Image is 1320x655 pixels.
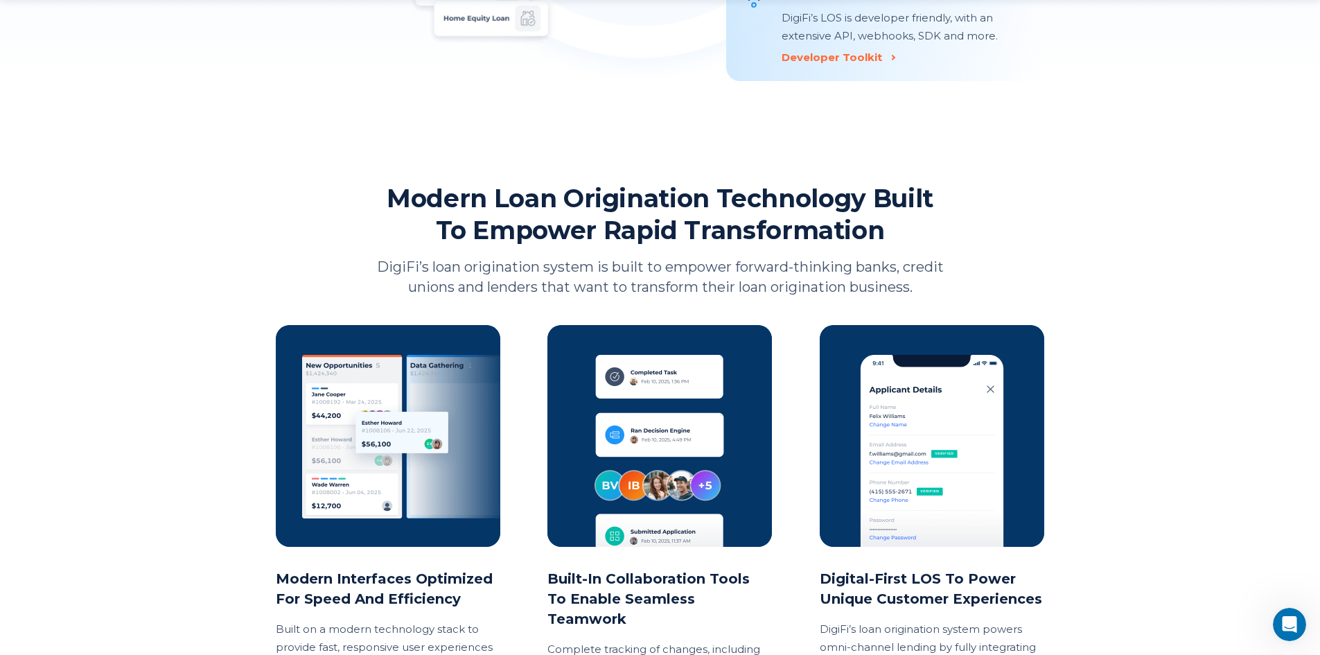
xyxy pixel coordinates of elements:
[547,569,773,629] h2: Built-in collaboration tools to enable seamless teamwork
[1273,608,1306,641] iframe: Intercom live chat
[782,51,1027,64] a: Developer Toolkit
[782,9,1027,45] div: DigiFi’s LOS is developer friendly, with an extensive API, webhooks, SDK and more.
[387,182,933,214] span: Modern Loan Origination Technology Built
[359,257,962,297] p: DigiFi’s loan origination system is built to empower forward-thinking banks, credit unions and le...
[387,182,933,246] p: To Empower Rapid Transformation
[782,51,882,64] div: Developer Toolkit
[820,569,1045,609] h2: Digital-first LOS to power unique customer experiences
[276,569,501,609] h2: Modern interfaces optimized for speed and efficiency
